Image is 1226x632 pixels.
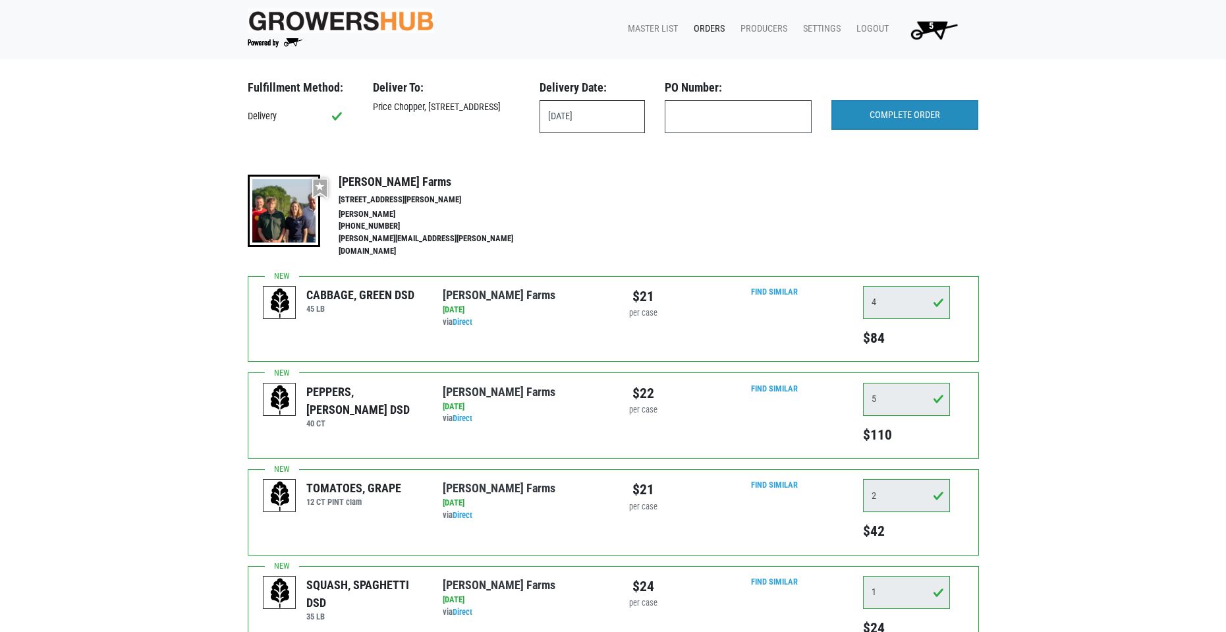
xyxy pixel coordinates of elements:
[443,316,603,329] div: via
[453,317,472,327] a: Direct
[443,401,603,413] div: [DATE]
[306,383,423,418] div: PEPPERS, [PERSON_NAME] DSD
[846,16,894,42] a: Logout
[623,383,663,404] div: $22
[306,612,423,621] h6: 35 LB
[540,100,645,133] input: Select Date
[863,479,950,512] input: Qty
[905,16,963,43] img: Cart
[339,194,542,206] li: [STREET_ADDRESS][PERSON_NAME]
[443,594,603,606] div: [DATE]
[751,577,798,587] a: Find Similar
[863,576,950,609] input: Qty
[617,16,683,42] a: Master List
[623,501,663,513] div: per case
[623,479,663,500] div: $21
[751,480,798,490] a: Find Similar
[264,480,296,513] img: placeholder-variety-43d6402dacf2d531de610a020419775a.svg
[730,16,793,42] a: Producers
[863,426,950,444] h5: $110
[363,100,530,115] div: Price Chopper, [STREET_ADDRESS]
[863,330,950,347] h5: $84
[264,384,296,417] img: placeholder-variety-43d6402dacf2d531de610a020419775a.svg
[751,287,798,297] a: Find Similar
[306,497,401,507] h6: 12 CT PINT clam
[339,208,542,221] li: [PERSON_NAME]
[306,576,423,612] div: SQUASH, SPAGHETTI DSD
[894,16,968,43] a: 5
[623,597,663,610] div: per case
[665,80,812,95] h3: PO Number:
[339,233,542,258] li: [PERSON_NAME][EMAIL_ADDRESS][PERSON_NAME][DOMAIN_NAME]
[443,304,603,316] div: [DATE]
[248,9,435,33] img: original-fc7597fdc6adbb9d0e2ae620e786d1a2.jpg
[683,16,730,42] a: Orders
[623,576,663,597] div: $24
[863,383,950,416] input: Qty
[306,304,414,314] h6: 45 LB
[793,16,846,42] a: Settings
[248,38,302,47] img: Powered by Big Wheelbarrow
[453,510,472,520] a: Direct
[443,413,603,425] div: via
[373,80,520,95] h3: Deliver To:
[443,606,603,619] div: via
[264,287,296,320] img: placeholder-variety-43d6402dacf2d531de610a020419775a.svg
[623,286,663,307] div: $21
[264,577,296,610] img: placeholder-variety-43d6402dacf2d531de610a020419775a.svg
[540,80,645,95] h3: Delivery Date:
[453,413,472,423] a: Direct
[831,100,978,130] input: COMPLETE ORDER
[863,523,950,540] h5: $42
[443,497,603,509] div: [DATE]
[248,80,353,95] h3: Fulfillment Method:
[751,384,798,393] a: Find Similar
[863,286,950,319] input: Qty
[339,175,542,189] h4: [PERSON_NAME] Farms
[306,479,401,497] div: TOMATOES, GRAPE
[443,578,555,592] a: [PERSON_NAME] Farms
[453,607,472,617] a: Direct
[443,288,555,302] a: [PERSON_NAME] Farms
[306,418,423,428] h6: 40 CT
[623,404,663,417] div: per case
[443,385,555,399] a: [PERSON_NAME] Farms
[929,20,933,32] span: 5
[339,220,542,233] li: [PHONE_NUMBER]
[248,175,320,247] img: thumbnail-8a08f3346781c529aa742b86dead986c.jpg
[306,286,414,304] div: CABBAGE, GREEN DSD
[623,307,663,320] div: per case
[443,481,555,495] a: [PERSON_NAME] Farms
[443,509,603,522] div: via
